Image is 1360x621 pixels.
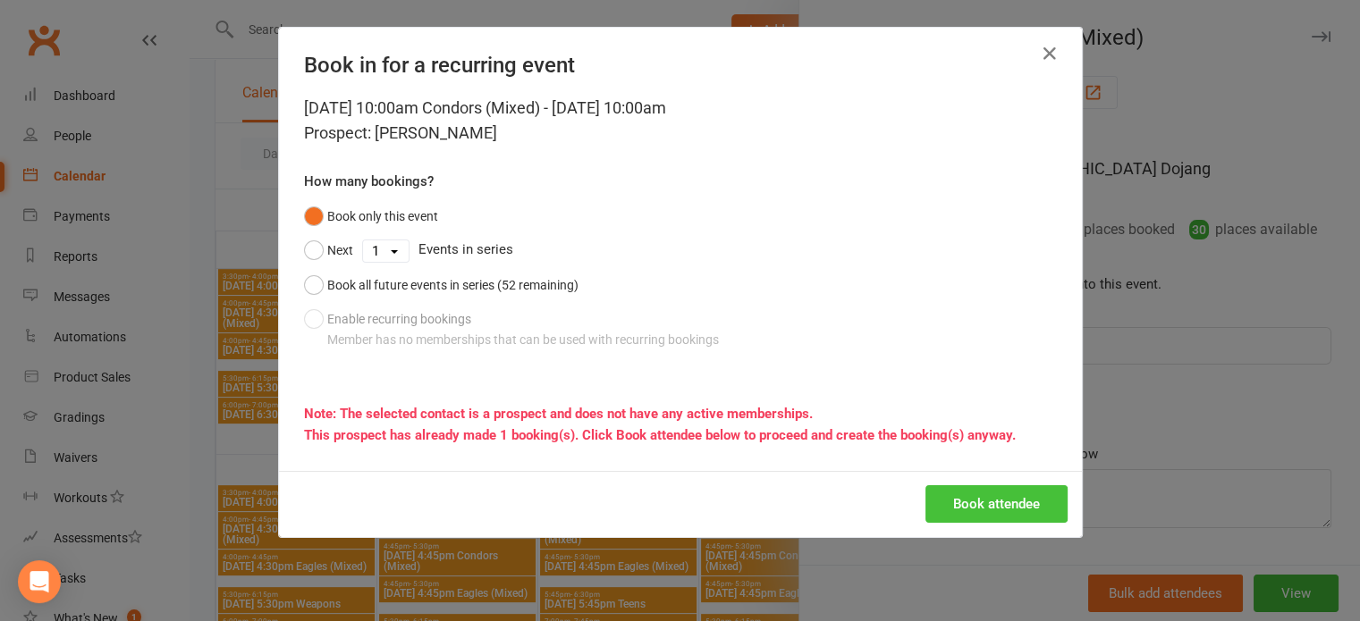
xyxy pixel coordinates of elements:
[1035,39,1064,68] button: Close
[304,268,579,302] button: Book all future events in series (52 remaining)
[304,424,1057,446] div: This prospect has already made 1 booking(s). Click Book attendee below to proceed and create the ...
[304,233,353,267] button: Next
[304,199,438,233] button: Book only this event
[304,53,1057,78] h4: Book in for a recurring event
[925,485,1068,523] button: Book attendee
[304,171,434,192] label: How many bookings?
[327,275,579,295] div: Book all future events in series (52 remaining)
[304,96,1057,146] div: [DATE] 10:00am Condors (Mixed) - [DATE] 10:00am Prospect: [PERSON_NAME]
[304,233,1057,267] div: Events in series
[18,560,61,603] div: Open Intercom Messenger
[304,403,1057,424] div: Note: The selected contact is a prospect and does not have any active memberships.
